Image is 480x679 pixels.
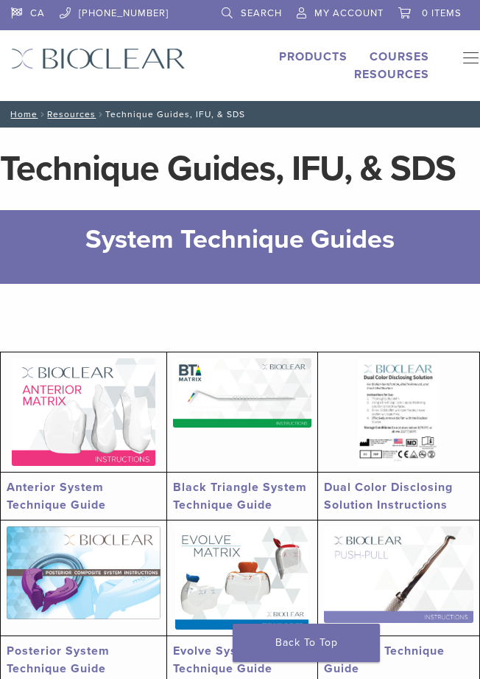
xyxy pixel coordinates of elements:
span: My Account [314,7,384,19]
h2: System Technique Guides [51,222,428,257]
a: Products [279,49,347,64]
a: Push-Pull Technique Guide [324,644,445,676]
a: Dual Color Disclosing Solution Instructions [324,480,453,512]
a: Resources [354,67,429,82]
a: Anterior System Technique Guide [7,480,106,512]
span: / [38,111,47,118]
a: Posterior System Technique Guide [7,644,110,676]
a: Resources [47,109,96,119]
span: 0 items [422,7,462,19]
span: Search [241,7,282,19]
img: Bioclear [11,48,186,69]
nav: Primary Navigation [451,48,469,75]
a: Home [6,109,38,119]
span: / [96,111,105,118]
a: Courses [370,49,429,64]
a: Evolve System Technique Guide [173,644,272,676]
a: Back To Top [233,624,380,662]
a: Black Triangle System Technique Guide [173,480,307,512]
